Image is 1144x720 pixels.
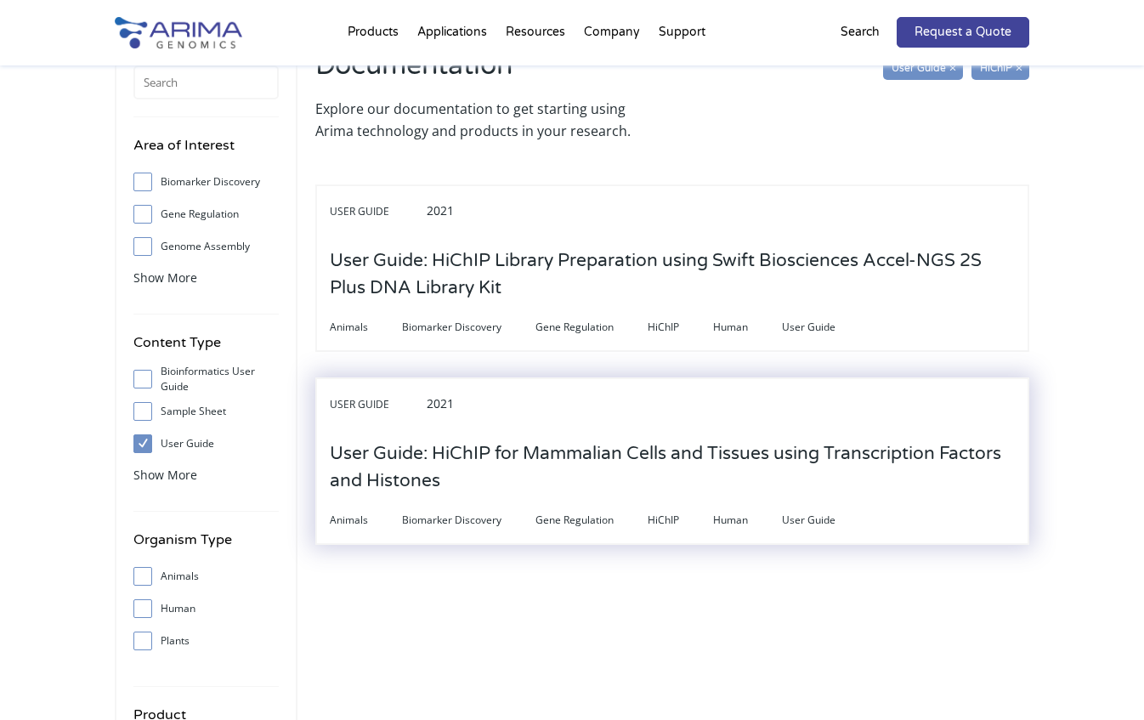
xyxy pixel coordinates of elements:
[648,510,713,530] span: HiChIP
[713,510,782,530] span: Human
[330,235,1015,315] h3: User Guide: HiChIP Library Preparation using Swift Biosciences Accel-NGS 2S Plus DNA Library Kit
[535,510,648,530] span: Gene Regulation
[133,399,279,424] label: Sample Sheet
[897,17,1029,48] a: Request a Quote
[133,596,279,621] label: Human
[971,56,1029,80] input: HiChIP
[115,17,242,48] img: Arima-Genomics-logo
[427,202,454,218] span: 2021
[330,279,1015,298] a: User Guide: HiChIP Library Preparation using Swift Biosciences Accel-NGS 2S Plus DNA Library Kit
[782,510,869,530] span: User Guide
[535,317,648,337] span: Gene Regulation
[841,21,880,43] p: Search
[133,332,279,366] h4: Content Type
[133,234,279,259] label: Genome Assembly
[133,628,279,654] label: Plants
[330,510,402,530] span: Animals
[133,366,279,392] label: Bioinformatics User Guide
[427,395,454,411] span: 2021
[315,47,664,98] h2: Documentation
[883,56,963,80] input: User Guide
[330,317,402,337] span: Animals
[133,65,279,99] input: Search
[402,510,535,530] span: Biomarker Discovery
[782,317,869,337] span: User Guide
[330,394,423,415] span: User Guide
[133,431,279,456] label: User Guide
[713,317,782,337] span: Human
[315,98,664,142] p: Explore our documentation to get starting using Arima technology and products in your research.
[133,201,279,227] label: Gene Regulation
[648,317,713,337] span: HiChIP
[133,529,279,564] h4: Organism Type
[330,201,423,222] span: User Guide
[133,467,197,483] span: Show More
[402,317,535,337] span: Biomarker Discovery
[133,134,279,169] h4: Area of Interest
[133,564,279,589] label: Animals
[330,428,1015,507] h3: User Guide: HiChIP for Mammalian Cells and Tissues using Transcription Factors and Histones
[133,269,197,286] span: Show More
[133,169,279,195] label: Biomarker Discovery
[330,472,1015,490] a: User Guide: HiChIP for Mammalian Cells and Tissues using Transcription Factors and Histones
